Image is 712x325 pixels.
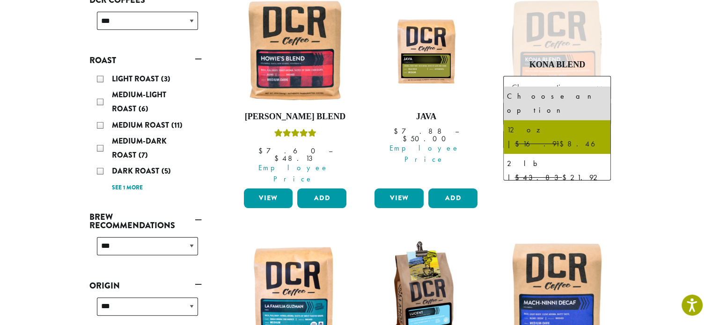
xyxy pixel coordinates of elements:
[368,143,480,165] span: Employee Price
[89,278,202,294] a: Origin
[112,166,161,176] span: Dark Roast
[507,78,577,96] span: Choose an option
[238,162,349,185] span: Employee Price
[372,112,480,122] h4: Java
[428,188,477,208] button: Add
[514,173,562,182] del: $43.83
[394,126,402,136] span: $
[112,73,161,84] span: Light Roast
[503,76,611,99] span: Choose an option
[171,120,183,130] span: (11)
[514,139,559,149] del: $16.91
[89,8,202,41] div: DCR Coffees
[504,87,610,120] li: Choose an option
[244,188,293,208] a: View
[455,126,459,136] span: –
[89,52,202,68] a: Roast
[506,157,608,185] div: 2 lb | $21.92
[112,89,166,114] span: Medium-Light Roast
[161,73,170,84] span: (3)
[258,146,319,156] bdi: 7.60
[89,68,202,198] div: Roast
[112,120,171,130] span: Medium Roast
[89,233,202,267] div: Brew Recommendations
[297,188,346,208] button: Add
[274,153,282,163] span: $
[506,123,608,151] div: 12 oz | $8.46
[258,146,266,156] span: $
[112,136,167,160] span: Medium-Dark Roast
[89,209,202,233] a: Brew Recommendations
[374,188,424,208] a: View
[402,134,450,144] bdi: 50.00
[139,103,148,114] span: (6)
[402,134,410,144] span: $
[139,150,148,160] span: (7)
[503,60,611,70] h4: Kona Blend
[112,183,143,193] a: See 1 more
[394,126,446,136] bdi: 7.88
[242,112,349,122] h4: [PERSON_NAME] Blend
[161,166,171,176] span: (5)
[274,128,316,142] div: Rated 4.67 out of 5
[274,153,316,163] bdi: 48.13
[328,146,332,156] span: –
